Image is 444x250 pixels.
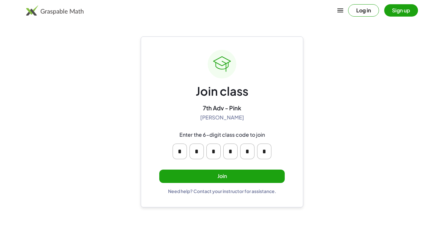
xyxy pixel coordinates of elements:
div: Enter the 6-digit class code to join [179,132,265,138]
button: Log in [348,4,379,17]
button: Join [159,170,285,183]
button: Sign up [384,4,418,17]
div: [PERSON_NAME] [200,114,244,121]
div: Need help? Contact your instructor for assistance. [168,188,276,194]
div: Join class [196,84,248,99]
div: 7th Adv - Pink [203,104,241,112]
